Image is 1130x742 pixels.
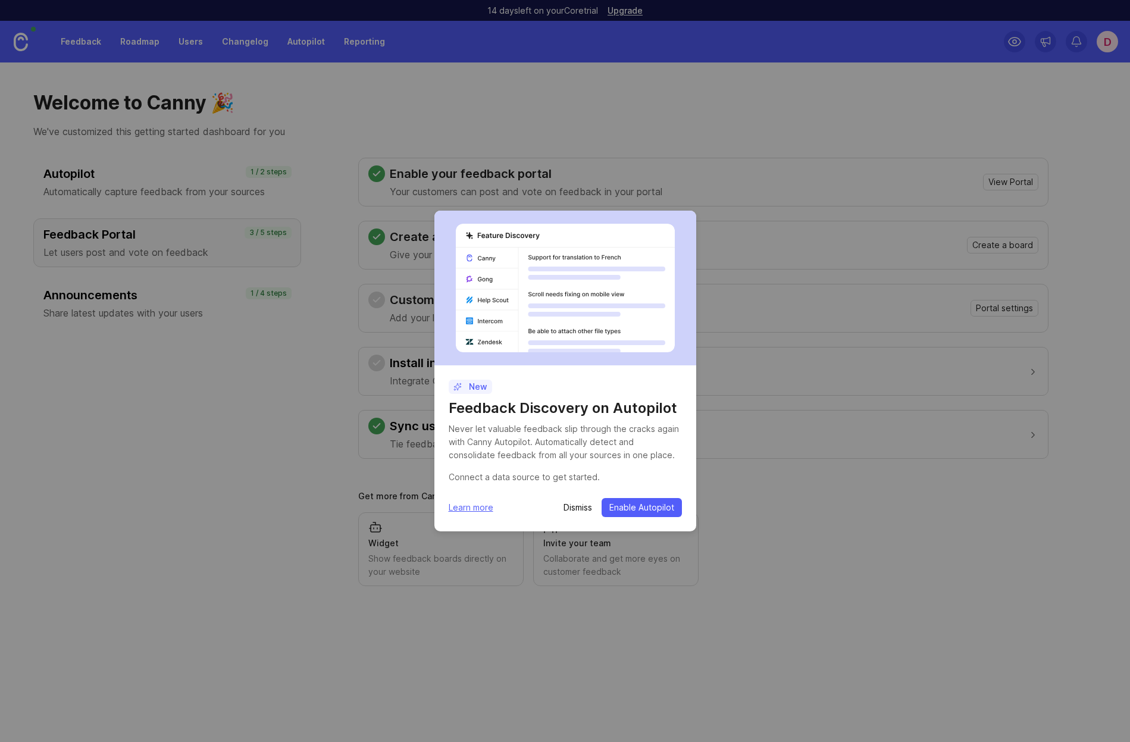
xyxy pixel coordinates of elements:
[449,422,682,462] div: Never let valuable feedback slip through the cracks again with Canny Autopilot. Automatically det...
[456,224,675,352] img: autopilot-456452bdd303029aca878276f8eef889.svg
[564,502,592,514] button: Dismiss
[453,381,487,393] p: New
[602,498,682,517] button: Enable Autopilot
[609,502,674,514] span: Enable Autopilot
[449,471,682,484] div: Connect a data source to get started.
[449,501,493,514] a: Learn more
[449,399,682,418] h1: Feedback Discovery on Autopilot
